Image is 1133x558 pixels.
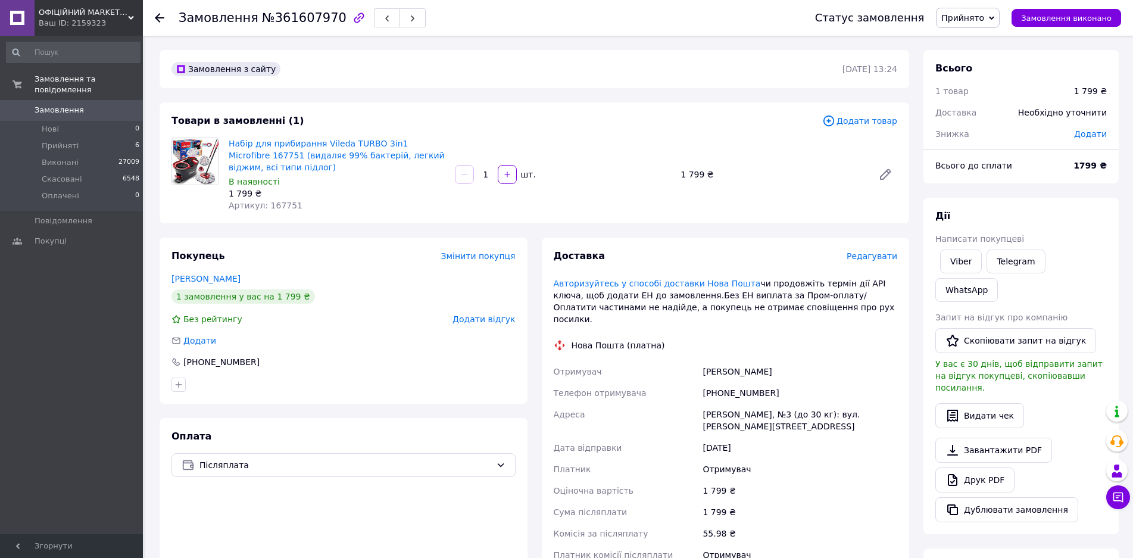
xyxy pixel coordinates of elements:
a: Друк PDF [935,467,1015,492]
div: 1 799 ₴ [1074,85,1107,97]
span: Знижка [935,129,969,139]
span: Дії [935,210,950,222]
a: [PERSON_NAME] [171,274,241,283]
span: Замовлення та повідомлення [35,74,143,95]
span: Повідомлення [35,216,92,226]
span: В наявності [229,177,280,186]
div: 1 799 ₴ [700,480,900,501]
a: Авторизуйтесь у способі доставки Нова Пошта [554,279,761,288]
span: Дата відправки [554,443,622,453]
button: Чат з покупцем [1106,485,1130,509]
span: Післяплата [199,459,491,472]
div: [DATE] [700,437,900,459]
button: Видати чек [935,403,1024,428]
span: Замовлення [35,105,84,116]
span: ОФІЦІЙНИЙ MARKET UKRAINE [39,7,128,18]
div: 1 799 ₴ [700,501,900,523]
div: чи продовжіть термін дії АРІ ключа, щоб додати ЕН до замовлення.Без ЕН виплата за Пром-оплату/Опл... [554,278,898,325]
span: Без рейтингу [183,314,242,324]
b: 1799 ₴ [1073,161,1107,170]
span: Написати покупцеві [935,234,1024,244]
time: [DATE] 13:24 [842,64,897,74]
span: Телефон отримувача [554,388,647,398]
span: Прийнято [941,13,984,23]
span: Оплата [171,431,211,442]
div: Отримувач [700,459,900,480]
span: Прийняті [42,141,79,151]
span: 6548 [123,174,139,185]
span: Редагувати [847,251,897,261]
span: Замовлення виконано [1021,14,1112,23]
div: [PERSON_NAME], №3 (до 30 кг): вул. [PERSON_NAME][STREET_ADDRESS] [700,404,900,437]
img: Набір для прибирання Vileda TURBO 3in1 Microfibre 167751 (видаляє 99% бактерій, легкий віджим, вс... [172,138,219,185]
span: Оціночна вартість [554,486,633,495]
a: Завантажити PDF [935,438,1052,463]
span: №361607970 [262,11,347,25]
a: Редагувати [873,163,897,186]
span: Змінити покупця [441,251,516,261]
button: Замовлення виконано [1012,9,1121,27]
div: 1 799 ₴ [676,166,869,183]
div: 55.98 ₴ [700,523,900,544]
span: 6 [135,141,139,151]
span: Доставка [554,250,605,261]
span: Платник [554,465,591,474]
span: Додати [1074,129,1107,139]
button: Скопіювати запит на відгук [935,328,1096,353]
input: Пошук [6,42,141,63]
span: Комісія за післяплату [554,529,648,538]
span: Артикул: 167751 [229,201,302,210]
span: Покупець [171,250,225,261]
button: Дублювати замовлення [935,497,1078,522]
span: Запит на відгук про компанію [935,313,1068,322]
div: Повернутися назад [155,12,164,24]
span: Покупці [35,236,67,247]
span: Сума післяплати [554,507,628,517]
span: 1 товар [935,86,969,96]
span: Всього до сплати [935,161,1012,170]
a: Viber [940,250,982,273]
div: 1 замовлення у вас на 1 799 ₴ [171,289,315,304]
span: Товари в замовленні (1) [171,115,304,126]
span: Доставка [935,108,976,117]
span: Оплачені [42,191,79,201]
div: Замовлення з сайту [171,62,280,76]
span: Замовлення [179,11,258,25]
div: 1 799 ₴ [229,188,445,199]
span: 27009 [118,157,139,168]
span: Виконані [42,157,79,168]
span: Адреса [554,410,585,419]
div: [PHONE_NUMBER] [700,382,900,404]
span: Скасовані [42,174,82,185]
div: Статус замовлення [815,12,925,24]
span: 0 [135,124,139,135]
span: У вас є 30 днів, щоб відправити запит на відгук покупцеві, скопіювавши посилання. [935,359,1103,392]
div: Необхідно уточнити [1011,99,1114,126]
span: Додати товар [822,114,897,127]
span: Додати відгук [452,314,515,324]
a: Telegram [987,250,1045,273]
span: Нові [42,124,59,135]
div: Нова Пошта (платна) [569,339,668,351]
span: Додати [183,336,216,345]
div: [PHONE_NUMBER] [182,356,261,368]
a: WhatsApp [935,278,998,302]
span: 0 [135,191,139,201]
a: Набір для прибирання Vileda TURBO 3in1 Microfibre 167751 (видаляє 99% бактерій, легкий віджим, вс... [229,139,445,172]
div: шт. [518,169,537,180]
span: Всього [935,63,972,74]
span: Отримувач [554,367,602,376]
div: [PERSON_NAME] [700,361,900,382]
div: Ваш ID: 2159323 [39,18,143,29]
